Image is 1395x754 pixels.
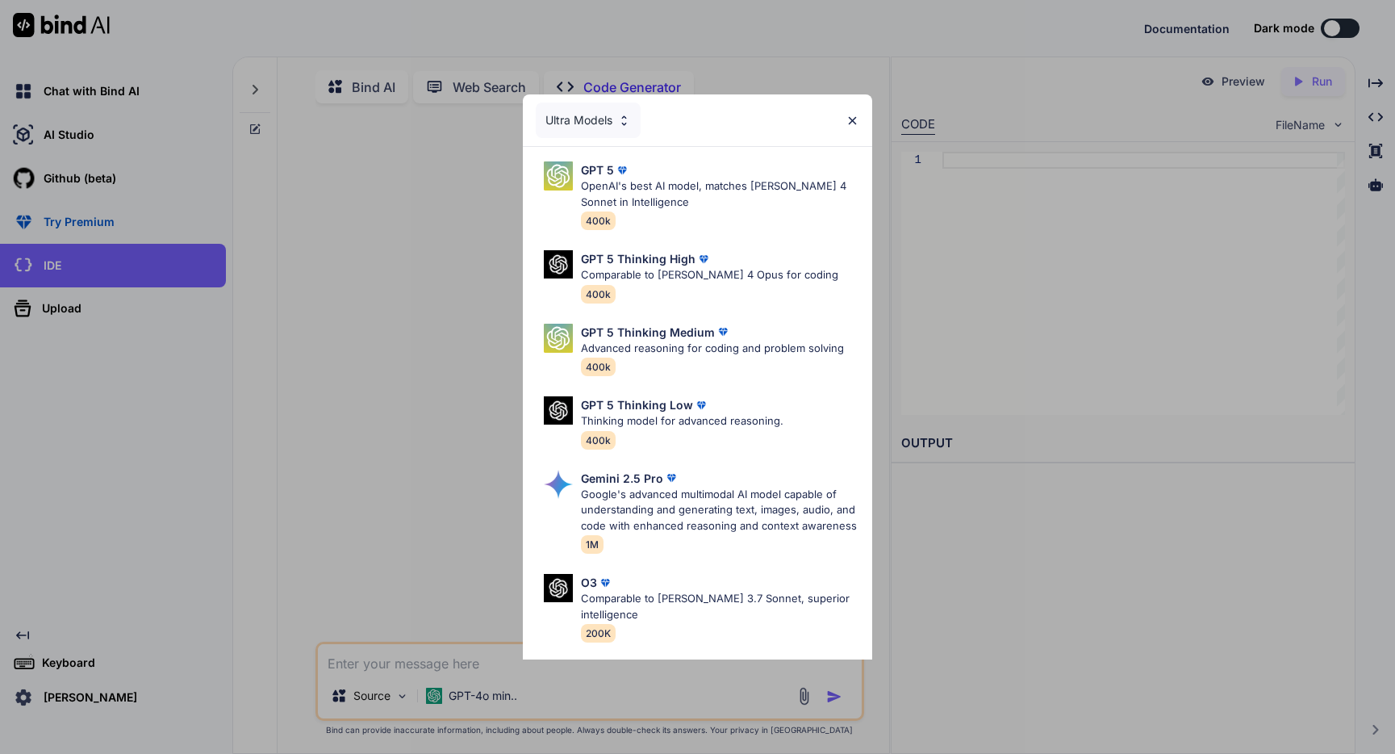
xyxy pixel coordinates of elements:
span: 400k [581,431,616,450]
img: Pick Models [544,324,573,353]
span: 400k [581,212,616,230]
p: Gemini 2.5 Pro [581,470,663,487]
img: Pick Models [544,161,573,191]
img: premium [597,575,613,591]
p: O3 [581,574,597,591]
p: GPT 5 Thinking Medium [581,324,715,341]
img: premium [614,162,630,178]
p: GPT 5 Thinking Low [581,396,693,413]
img: Pick Models [544,470,573,499]
img: premium [715,324,731,340]
span: 400k [581,358,616,376]
p: GPT 5 Thinking High [581,250,695,267]
img: premium [663,470,679,486]
p: Thinking model for advanced reasoning. [581,413,783,429]
p: GPT 5 [581,161,614,178]
img: Pick Models [544,396,573,425]
p: Comparable to [PERSON_NAME] 4 Opus for coding [581,267,838,283]
p: Comparable to [PERSON_NAME] 3.7 Sonnet, superior intelligence [581,591,858,622]
img: Pick Models [544,250,573,279]
img: premium [695,251,712,267]
img: premium [693,397,709,413]
p: Google's advanced multimodal AI model capable of understanding and generating text, images, audio... [581,487,858,534]
img: Pick Models [544,574,573,602]
span: 200K [581,624,616,643]
p: Advanced reasoning for coding and problem solving [581,341,844,357]
img: Pick Models [617,114,631,128]
span: 400k [581,285,616,304]
div: Ultra Models [536,103,641,138]
img: close [846,114,859,128]
p: OpenAI's best AI model, matches [PERSON_NAME] 4 Sonnet in Intelligence [581,178,858,210]
span: 1M [581,535,604,554]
